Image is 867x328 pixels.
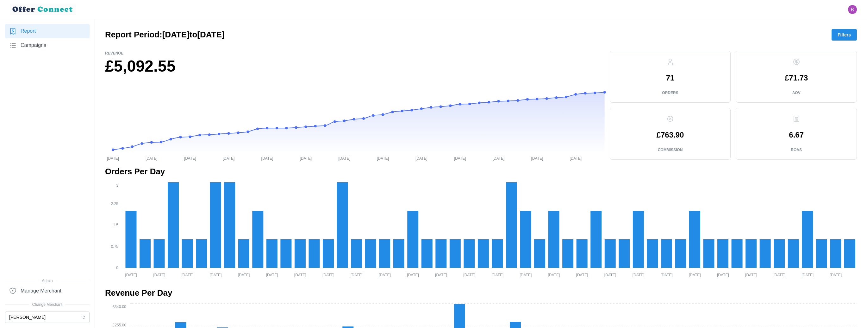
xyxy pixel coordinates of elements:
[576,273,588,277] tspan: [DATE]
[407,273,419,277] tspan: [DATE]
[520,273,532,277] tspan: [DATE]
[5,284,90,298] a: Manage Merchant
[146,156,158,161] tspan: [DATE]
[604,273,616,277] tspan: [DATE]
[570,156,582,161] tspan: [DATE]
[111,244,119,249] tspan: 0.75
[107,156,119,161] tspan: [DATE]
[745,273,757,277] tspan: [DATE]
[105,29,224,40] h2: Report Period: [DATE] to [DATE]
[435,273,447,277] tspan: [DATE]
[5,302,90,308] span: Change Merchant
[338,156,350,161] tspan: [DATE]
[379,273,391,277] tspan: [DATE]
[717,273,729,277] tspan: [DATE]
[322,273,334,277] tspan: [DATE]
[848,5,857,14] img: Ryan Gribben
[300,156,312,161] tspan: [DATE]
[153,273,165,277] tspan: [DATE]
[531,156,543,161] tspan: [DATE]
[689,273,701,277] tspan: [DATE]
[5,38,90,53] a: Campaigns
[832,29,857,41] button: Filters
[548,273,560,277] tspan: [DATE]
[666,74,675,82] p: 71
[125,273,137,277] tspan: [DATE]
[802,273,814,277] tspan: [DATE]
[21,42,46,49] span: Campaigns
[182,273,194,277] tspan: [DATE]
[789,131,804,139] p: 6.67
[351,273,363,277] tspan: [DATE]
[377,156,389,161] tspan: [DATE]
[454,156,466,161] tspan: [DATE]
[662,90,678,96] p: Orders
[658,147,683,153] p: Commission
[633,273,645,277] tspan: [DATE]
[238,273,250,277] tspan: [DATE]
[21,287,61,295] span: Manage Merchant
[113,305,127,309] tspan: £340.00
[210,273,222,277] tspan: [DATE]
[21,27,36,35] span: Report
[5,24,90,38] a: Report
[223,156,235,161] tspan: [DATE]
[113,223,118,227] tspan: 1.5
[111,202,119,206] tspan: 2.25
[830,273,842,277] tspan: [DATE]
[116,183,118,187] tspan: 3
[105,166,857,177] h2: Orders Per Day
[266,273,278,277] tspan: [DATE]
[791,147,802,153] p: ROAS
[10,4,76,15] img: loyalBe Logo
[105,56,605,77] h1: £5,092.55
[848,5,857,14] button: Open user button
[838,29,851,40] span: Filters
[415,156,427,161] tspan: [DATE]
[105,51,605,56] p: Revenue
[491,273,503,277] tspan: [DATE]
[657,131,684,139] p: £763.90
[294,273,306,277] tspan: [DATE]
[113,323,127,327] tspan: £255.00
[792,90,801,96] p: AOV
[184,156,196,161] tspan: [DATE]
[261,156,273,161] tspan: [DATE]
[5,278,90,284] span: Admin
[116,266,118,270] tspan: 0
[5,312,90,323] button: [PERSON_NAME]
[493,156,505,161] tspan: [DATE]
[785,74,808,82] p: £71.73
[105,287,857,299] h2: Revenue Per Day
[661,273,673,277] tspan: [DATE]
[463,273,475,277] tspan: [DATE]
[773,273,785,277] tspan: [DATE]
